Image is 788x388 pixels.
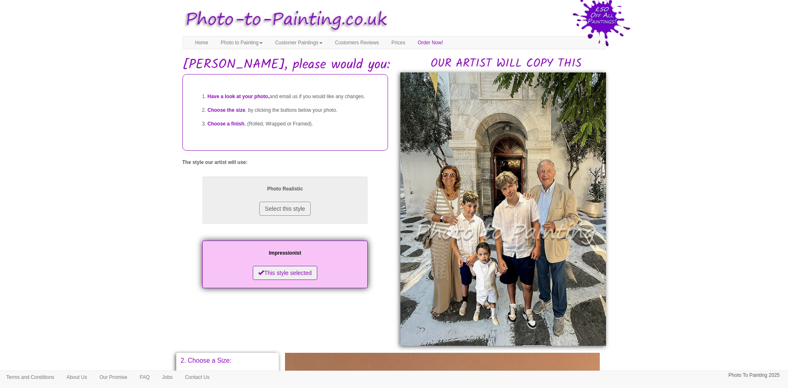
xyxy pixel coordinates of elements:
span: Have a look at your photo, [208,94,270,99]
img: Michael, please would you: [400,72,606,346]
a: FAQ [134,371,156,383]
label: The style our artist will use: [182,159,248,166]
p: Impressionist [211,249,359,258]
p: Photo Realistic [211,185,359,193]
h2: OUR ARTIST WILL COPY THIS [407,58,606,70]
button: Select this style [259,202,310,216]
a: Contact Us [179,371,216,383]
p: Photo To Painting 2025 [728,371,780,380]
h1: [PERSON_NAME], please would you: [182,58,606,72]
li: , (Rolled, Wrapped or Framed). [208,117,379,131]
span: Choose a finish [208,121,244,127]
a: Our Promise [93,371,133,383]
a: About Us [60,371,93,383]
li: , by clicking the buttons below your photo. [208,104,379,117]
a: Prices [385,36,411,49]
a: Customers Reviews [329,36,386,49]
p: 2. Choose a Size: [181,357,275,364]
a: Order Now! [412,36,449,49]
span: Choose the size [208,107,245,113]
button: This style selected [253,266,317,280]
a: Customer Paintings [269,36,329,49]
a: Home [189,36,215,49]
img: Photo to Painting [178,4,390,36]
a: Jobs [156,371,179,383]
li: and email us if you would like any changes. [208,90,379,104]
a: Photo to Painting [215,36,269,49]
